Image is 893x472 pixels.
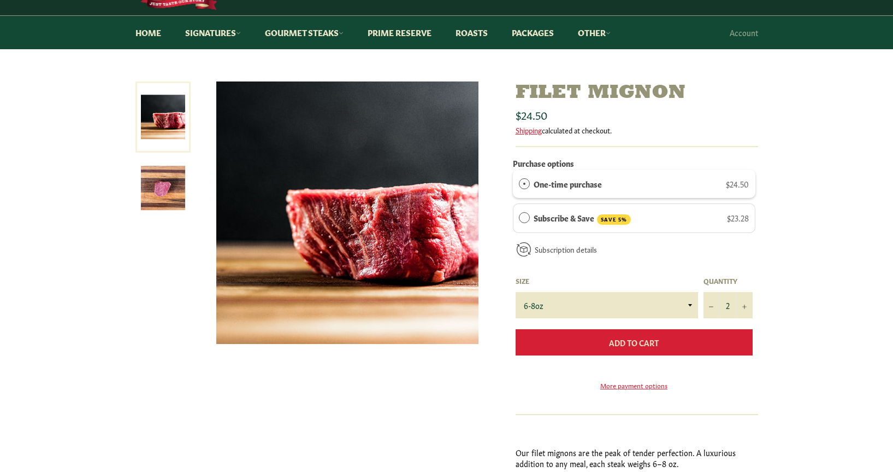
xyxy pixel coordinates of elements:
[519,178,530,190] div: One-time purchase
[567,16,622,49] a: Other
[727,212,749,223] span: $23.28
[174,16,252,49] a: Signatures
[516,381,753,390] a: More payment options
[513,158,574,168] label: Purchase options
[724,16,764,49] a: Account
[216,81,478,344] img: Filet Mignon
[516,125,758,135] div: calculated at checkout.
[736,292,753,318] button: Increase item quantity by one
[726,178,749,189] span: $24.50
[703,276,753,285] label: Quantity
[534,178,602,190] label: One-time purchase
[125,16,172,49] a: Home
[597,214,631,225] span: SAVE 5%
[254,16,354,49] a: Gourmet Steaks
[609,337,659,348] span: Add to Cart
[516,276,698,285] label: Size
[516,447,758,469] p: Our filet mignons are the peak of tender perfection. A luxurious addition to any meal, each steak...
[703,292,720,318] button: Reduce item quantity by one
[516,125,542,135] a: Shipping
[519,212,530,224] div: Subscribe & Save
[535,244,597,254] a: Subscription details
[516,81,758,105] h1: Filet Mignon
[516,329,753,356] button: Add to Cart
[534,212,631,225] label: Subscribe & Save
[516,107,547,122] span: $24.50
[141,166,185,210] img: Filet Mignon
[357,16,442,49] a: Prime Reserve
[445,16,499,49] a: Roasts
[501,16,565,49] a: Packages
